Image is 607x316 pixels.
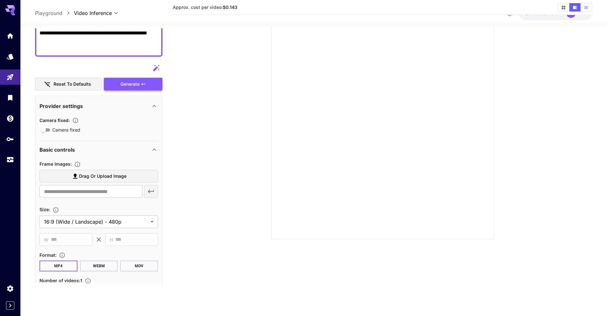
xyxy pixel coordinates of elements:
[40,170,158,183] label: Drag or upload image
[40,142,158,157] div: Basic controls
[6,284,14,292] div: Settings
[223,4,237,10] b: $0.143
[104,78,163,91] button: Generate
[40,161,72,167] span: Frame Images :
[6,156,14,164] div: Usage
[50,207,61,213] button: Adjust the dimensions of the generated image by specifying its width and height in pixels, or sel...
[6,114,14,122] div: Wallet
[40,117,70,123] span: Camera fixed :
[539,11,561,16] span: credits left
[44,236,48,243] span: W
[35,9,62,17] a: Playground
[35,78,101,91] button: Reset to defaults
[79,172,126,180] span: Drag or upload image
[40,207,50,212] span: Size :
[120,80,140,88] span: Generate
[6,32,14,40] div: Home
[120,261,158,271] button: MOV
[40,146,75,154] p: Basic controls
[569,3,581,11] button: Show videos in video view
[52,126,80,133] span: Camera fixed
[6,135,14,143] div: API Keys
[6,71,14,79] div: Playground
[581,3,592,11] button: Show videos in list view
[6,94,14,102] div: Library
[40,278,82,283] span: Number of videos : 1
[80,261,118,271] button: WEBM
[82,277,94,284] button: Specify how many videos to generate in a single request. Each video generation will be charged se...
[557,3,592,12] div: Show videos in grid viewShow videos in video viewShow videos in list view
[44,218,148,226] span: 16:9 (Wide / Landscape) - 480p
[35,9,74,17] nav: breadcrumb
[40,252,56,257] span: Format :
[110,236,113,243] span: H
[72,161,83,168] button: Upload frame images.
[6,53,14,61] div: Models
[40,261,77,271] button: MP4
[56,252,68,258] button: Choose the file format for the output video.
[173,4,237,10] span: Approx. cost per video:
[6,301,14,310] button: Expand sidebar
[525,11,539,16] span: $9.75
[40,102,83,110] p: Provider settings
[74,9,112,17] span: Video Inference
[558,3,569,11] button: Show videos in grid view
[40,98,158,113] div: Provider settings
